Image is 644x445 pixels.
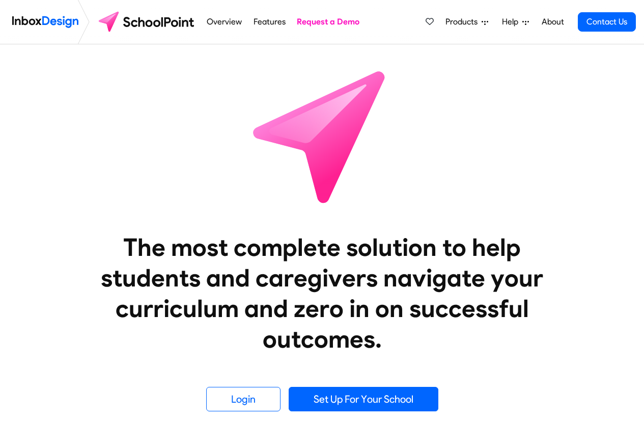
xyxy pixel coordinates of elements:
[445,16,482,28] span: Products
[502,16,522,28] span: Help
[441,12,492,32] a: Products
[250,12,288,32] a: Features
[80,232,564,354] heading: The most complete solution to help students and caregivers navigate your curriculum and zero in o...
[498,12,533,32] a: Help
[539,12,567,32] a: About
[94,10,201,34] img: schoolpoint logo
[206,387,281,411] a: Login
[578,12,636,32] a: Contact Us
[294,12,362,32] a: Request a Demo
[231,44,414,228] img: icon_schoolpoint.svg
[204,12,245,32] a: Overview
[289,387,438,411] a: Set Up For Your School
